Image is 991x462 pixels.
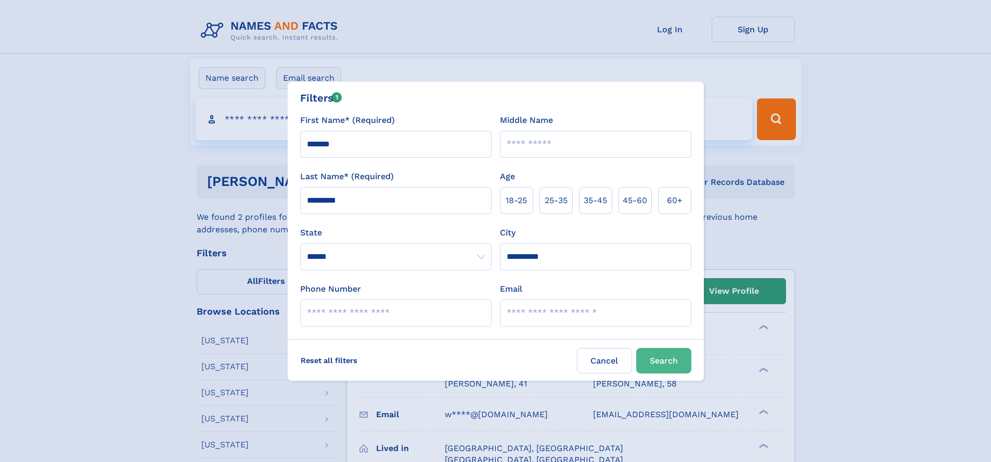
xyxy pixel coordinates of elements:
label: Middle Name [500,114,553,127]
div: Filters [300,90,342,106]
span: 35‑45 [584,194,607,207]
span: 25‑35 [545,194,568,207]
label: City [500,227,516,239]
label: Phone Number [300,283,361,295]
label: Age [500,170,515,183]
span: 60+ [667,194,683,207]
label: State [300,227,492,239]
label: Reset all filters [294,348,364,373]
span: 18‑25 [506,194,527,207]
label: Last Name* (Required) [300,170,394,183]
label: Cancel [577,348,632,373]
span: 45‑60 [623,194,647,207]
button: Search [636,348,691,373]
label: Email [500,283,522,295]
label: First Name* (Required) [300,114,395,127]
